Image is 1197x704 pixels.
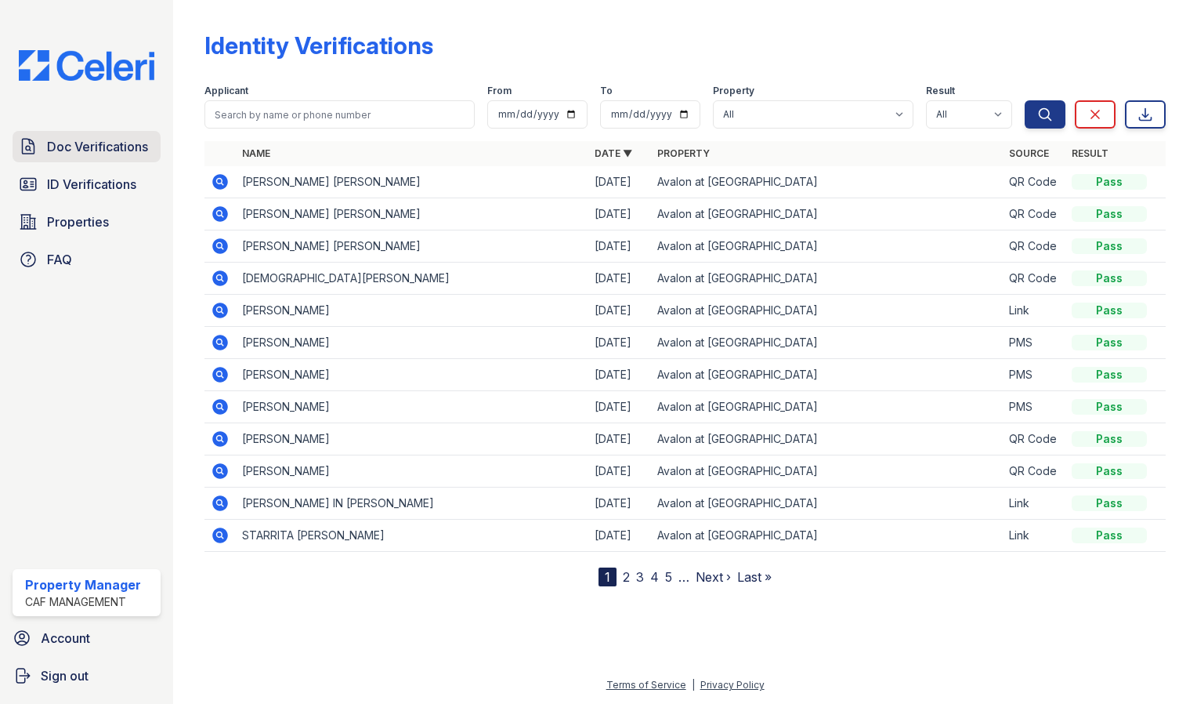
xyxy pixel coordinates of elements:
[588,391,651,423] td: [DATE]
[665,569,672,585] a: 5
[487,85,512,97] label: From
[236,423,588,455] td: [PERSON_NAME]
[47,137,148,156] span: Doc Verifications
[588,230,651,263] td: [DATE]
[651,263,1003,295] td: Avalon at [GEOGRAPHIC_DATA]
[25,575,141,594] div: Property Manager
[651,327,1003,359] td: Avalon at [GEOGRAPHIC_DATA]
[1003,327,1065,359] td: PMS
[13,206,161,238] a: Properties
[588,327,651,359] td: [DATE]
[1003,230,1065,263] td: QR Code
[1072,495,1147,511] div: Pass
[1009,147,1049,159] a: Source
[13,131,161,162] a: Doc Verifications
[588,359,651,391] td: [DATE]
[598,568,617,586] div: 1
[588,263,651,295] td: [DATE]
[1003,263,1065,295] td: QR Code
[1072,463,1147,479] div: Pass
[25,594,141,610] div: CAF Management
[1072,431,1147,447] div: Pass
[47,175,136,194] span: ID Verifications
[651,455,1003,488] td: Avalon at [GEOGRAPHIC_DATA]
[651,391,1003,423] td: Avalon at [GEOGRAPHIC_DATA]
[678,568,689,586] span: …
[236,391,588,423] td: [PERSON_NAME]
[588,455,651,488] td: [DATE]
[1072,367,1147,383] div: Pass
[236,520,588,552] td: STARRITA [PERSON_NAME]
[588,295,651,327] td: [DATE]
[6,622,167,654] a: Account
[236,327,588,359] td: [PERSON_NAME]
[1072,335,1147,350] div: Pass
[1072,399,1147,415] div: Pass
[13,244,161,275] a: FAQ
[588,488,651,520] td: [DATE]
[47,212,109,231] span: Properties
[595,147,632,159] a: Date ▼
[204,85,248,97] label: Applicant
[1003,166,1065,198] td: QR Code
[1003,295,1065,327] td: Link
[41,666,89,685] span: Sign out
[204,31,433,60] div: Identity Verifications
[636,569,644,585] a: 3
[651,166,1003,198] td: Avalon at [GEOGRAPHIC_DATA]
[6,660,167,691] a: Sign out
[588,520,651,552] td: [DATE]
[6,50,167,81] img: CE_Logo_Blue-a8612792a0a2168367f1c8372b55b34899dd931a85d93a1a3d3e32e68fde9ad4.png
[650,569,659,585] a: 4
[1003,455,1065,488] td: QR Code
[737,569,772,585] a: Last »
[651,230,1003,263] td: Avalon at [GEOGRAPHIC_DATA]
[657,147,710,159] a: Property
[236,198,588,230] td: [PERSON_NAME] [PERSON_NAME]
[204,100,475,129] input: Search by name or phone number
[1003,198,1065,230] td: QR Code
[700,679,765,691] a: Privacy Policy
[236,230,588,263] td: [PERSON_NAME] [PERSON_NAME]
[1003,359,1065,391] td: PMS
[1072,528,1147,543] div: Pass
[713,85,754,97] label: Property
[651,423,1003,455] td: Avalon at [GEOGRAPHIC_DATA]
[1072,238,1147,254] div: Pass
[651,520,1003,552] td: Avalon at [GEOGRAPHIC_DATA]
[651,198,1003,230] td: Avalon at [GEOGRAPHIC_DATA]
[236,455,588,488] td: [PERSON_NAME]
[926,85,955,97] label: Result
[651,295,1003,327] td: Avalon at [GEOGRAPHIC_DATA]
[600,85,613,97] label: To
[47,250,72,269] span: FAQ
[1072,303,1147,318] div: Pass
[236,166,588,198] td: [PERSON_NAME] [PERSON_NAME]
[236,488,588,520] td: [PERSON_NAME] IN [PERSON_NAME]
[236,263,588,295] td: [DEMOGRAPHIC_DATA][PERSON_NAME]
[13,169,161,200] a: ID Verifications
[588,423,651,455] td: [DATE]
[236,359,588,391] td: [PERSON_NAME]
[696,569,731,585] a: Next ›
[1003,391,1065,423] td: PMS
[692,679,695,691] div: |
[651,359,1003,391] td: Avalon at [GEOGRAPHIC_DATA]
[606,679,686,691] a: Terms of Service
[41,629,90,648] span: Account
[1072,206,1147,222] div: Pass
[651,488,1003,520] td: Avalon at [GEOGRAPHIC_DATA]
[242,147,270,159] a: Name
[1072,270,1147,286] div: Pass
[236,295,588,327] td: [PERSON_NAME]
[1003,520,1065,552] td: Link
[1003,423,1065,455] td: QR Code
[1072,147,1108,159] a: Result
[588,166,651,198] td: [DATE]
[623,569,630,585] a: 2
[1072,174,1147,190] div: Pass
[588,198,651,230] td: [DATE]
[1003,488,1065,520] td: Link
